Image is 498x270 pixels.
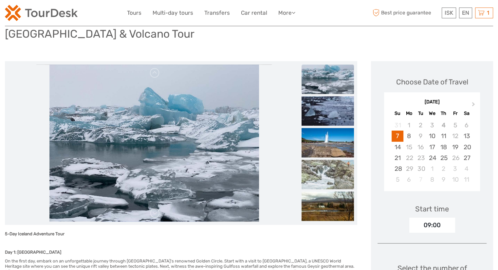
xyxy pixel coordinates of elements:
a: Transfers [204,8,230,18]
div: Choose Thursday, October 2nd, 2025 [438,163,449,174]
div: EN [459,8,472,18]
div: Not available Friday, September 12th, 2025 [449,131,461,141]
div: Su [392,109,403,118]
strong: 5-Day Iceland Adventure Tour [5,231,65,236]
div: Not available Sunday, August 31st, 2025 [392,120,403,131]
div: Choose Monday, September 8th, 2025 [403,131,415,141]
div: Choose Saturday, September 20th, 2025 [461,142,472,153]
div: Choose Thursday, September 18th, 2025 [438,142,449,153]
div: Not available Friday, September 5th, 2025 [449,120,461,131]
div: We [426,109,438,118]
img: 7b4f8689bde246c492ec82a758778ecb_slider_thumbnail.jpeg [302,128,354,157]
div: Choose Wednesday, September 10th, 2025 [426,131,438,141]
span: ISK [445,9,453,16]
div: Not available Tuesday, September 9th, 2025 [415,131,426,141]
a: More [278,8,295,18]
a: Multi-day tours [153,8,193,18]
div: Choose Saturday, October 4th, 2025 [461,163,472,174]
div: Choose Friday, October 3rd, 2025 [449,163,461,174]
div: Not available Monday, September 15th, 2025 [403,142,415,153]
div: Choose Wednesday, October 8th, 2025 [426,174,438,185]
h1: 5-Day Essential Iceland – [GEOGRAPHIC_DATA], [GEOGRAPHIC_DATA], [GEOGRAPHIC_DATA], [GEOGRAPHIC_DA... [5,14,493,40]
div: Not available Wednesday, September 3rd, 2025 [426,120,438,131]
div: Start time [415,204,449,214]
div: Sa [461,109,472,118]
div: Choose Thursday, October 9th, 2025 [438,174,449,185]
div: Choose Friday, September 19th, 2025 [449,142,461,153]
div: Not available Friday, September 26th, 2025 [449,153,461,163]
div: Choose Sunday, October 5th, 2025 [392,174,403,185]
div: Choose Saturday, October 11th, 2025 [461,174,472,185]
div: [DATE] [384,99,480,106]
img: 77ae8f7ee1774163925c732ea8265da0_slider_thumbnail.jpeg [302,191,354,221]
div: Choose Thursday, September 25th, 2025 [438,153,449,163]
div: Not available Thursday, September 4th, 2025 [438,120,449,131]
button: Next Month [469,100,479,111]
div: Choose Saturday, September 13th, 2025 [461,131,472,141]
div: Not available Monday, September 22nd, 2025 [403,153,415,163]
img: aebe9e05988c4eefbeae35085882c266_main_slider.jpeg [49,64,259,222]
a: Tours [127,8,141,18]
div: Th [438,109,449,118]
img: aebe9e05988c4eefbeae35085882c266_slider_thumbnail.jpeg [302,64,354,94]
div: Not available Tuesday, September 2nd, 2025 [415,120,426,131]
button: Open LiveChat chat widget [75,10,83,18]
div: Choose Date of Travel [396,77,468,87]
p: We're away right now. Please check back later! [9,11,74,17]
div: Choose Friday, October 10th, 2025 [449,174,461,185]
div: month 2025-09 [386,120,478,185]
a: Car rental [241,8,267,18]
div: Choose Sunday, September 7th, 2025 [392,131,403,141]
div: Choose Thursday, September 11th, 2025 [438,131,449,141]
div: Not available Monday, September 1st, 2025 [403,120,415,131]
img: e2e8f96297014868ab88ed0dff8a56e0_slider_thumbnail.jpeg [302,96,354,126]
div: Choose Sunday, September 14th, 2025 [392,142,403,153]
div: Not available Tuesday, September 23rd, 2025 [415,153,426,163]
span: 1 [486,9,490,16]
div: Not available Saturday, September 6th, 2025 [461,120,472,131]
span: Best price guarantee [371,8,440,18]
div: Choose Wednesday, September 24th, 2025 [426,153,438,163]
div: Not available Tuesday, October 7th, 2025 [415,174,426,185]
div: Fr [449,109,461,118]
div: Choose Sunday, September 28th, 2025 [392,163,403,174]
strong: Day 1: [GEOGRAPHIC_DATA] [5,250,61,255]
img: 120-15d4194f-c635-41b9-a512-a3cb382bfb57_logo_small.png [5,5,78,21]
div: Mo [403,109,415,118]
div: Not available Tuesday, September 30th, 2025 [415,163,426,174]
div: Tu [415,109,426,118]
div: Not available Monday, September 29th, 2025 [403,163,415,174]
div: Not available Tuesday, September 16th, 2025 [415,142,426,153]
div: Choose Monday, October 6th, 2025 [403,174,415,185]
div: Choose Saturday, September 27th, 2025 [461,153,472,163]
div: Choose Wednesday, October 1st, 2025 [426,163,438,174]
img: a1b559bf3f944343899084a00ed789fe_slider_thumbnail.jpeg [302,160,354,189]
div: Choose Wednesday, September 17th, 2025 [426,142,438,153]
div: Choose Sunday, September 21st, 2025 [392,153,403,163]
div: 09:00 [409,218,455,233]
